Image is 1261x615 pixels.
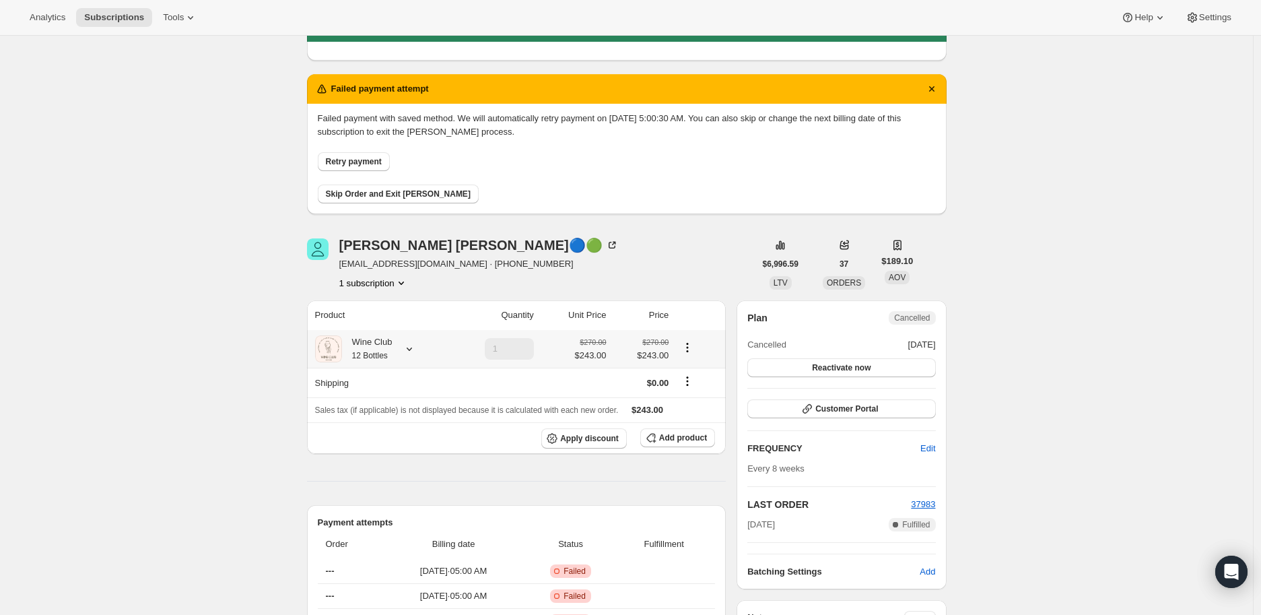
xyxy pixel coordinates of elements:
button: $6,996.59 [755,255,807,273]
span: Cancelled [894,313,930,323]
button: Retry payment [318,152,390,171]
button: Add [912,561,943,583]
span: Settings [1199,12,1231,23]
button: Edit [912,438,943,459]
span: Christina Ravelo🔵🟢 [307,238,329,260]
span: Status [529,538,613,551]
th: Unit Price [538,300,611,330]
button: Dismiss notification [922,79,941,98]
span: Analytics [30,12,65,23]
span: Billing date [386,538,520,551]
span: [DATE] [908,338,936,352]
button: Customer Portal [747,399,935,418]
h6: Batching Settings [747,565,920,579]
span: Apply discount [560,433,619,444]
span: Cancelled [747,338,786,352]
span: AOV [889,273,906,282]
span: --- [326,591,335,601]
span: 37 [840,259,848,269]
th: Price [610,300,673,330]
button: Settings [1178,8,1239,27]
span: Edit [920,442,935,455]
p: Failed payment with saved method. We will automatically retry payment on [DATE] 5:00:30 AM. You c... [318,112,936,139]
div: [PERSON_NAME] [PERSON_NAME]🔵🟢 [339,238,619,252]
button: Analytics [22,8,73,27]
span: $243.00 [632,405,663,415]
span: [DATE] · 05:00 AM [386,564,520,578]
h2: LAST ORDER [747,498,911,511]
h2: Plan [747,311,768,325]
span: Customer Portal [815,403,878,414]
span: Sales tax (if applicable) is not displayed because it is calculated with each new order. [315,406,619,415]
div: Wine Club [342,335,393,362]
span: Fulfillment [621,538,707,551]
span: Reactivate now [812,362,871,373]
small: 12 Bottles [352,351,388,360]
span: $0.00 [647,378,669,388]
button: 37 [831,255,856,273]
small: $270.00 [642,338,669,346]
th: Product [307,300,448,330]
span: Help [1134,12,1153,23]
th: Quantity [448,300,538,330]
span: Add product [659,432,707,443]
button: Add product [640,428,715,447]
span: Add [920,565,935,579]
button: Skip Order and Exit [PERSON_NAME] [318,185,479,203]
span: $6,996.59 [763,259,798,269]
button: Tools [155,8,205,27]
span: Retry payment [326,156,382,167]
button: Product actions [677,340,698,355]
button: Subscriptions [76,8,152,27]
h2: FREQUENCY [747,442,920,455]
span: Failed [564,566,586,577]
button: 37983 [911,498,935,511]
span: Tools [163,12,184,23]
button: Shipping actions [677,374,698,389]
h2: Payment attempts [318,516,716,529]
span: Skip Order and Exit [PERSON_NAME] [326,189,471,199]
span: [EMAIL_ADDRESS][DOMAIN_NAME] · [PHONE_NUMBER] [339,257,619,271]
th: Shipping [307,368,448,397]
span: [DATE] · 05:00 AM [386,589,520,603]
th: Order [318,529,383,559]
h2: Failed payment attempt [331,82,429,96]
span: Fulfilled [902,519,930,530]
span: LTV [774,278,788,288]
span: ORDERS [827,278,861,288]
span: Failed [564,591,586,602]
span: $243.00 [574,349,606,362]
button: Apply discount [541,428,627,449]
small: $270.00 [580,338,606,346]
span: $243.00 [614,349,669,362]
img: product img [315,335,342,362]
span: --- [326,566,335,576]
button: Help [1113,8,1174,27]
div: Open Intercom Messenger [1215,556,1248,588]
a: 37983 [911,499,935,509]
button: Product actions [339,276,408,290]
span: Every 8 weeks [747,463,805,474]
button: Reactivate now [747,358,935,377]
span: $189.10 [881,255,913,268]
span: Subscriptions [84,12,144,23]
span: [DATE] [747,518,775,531]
